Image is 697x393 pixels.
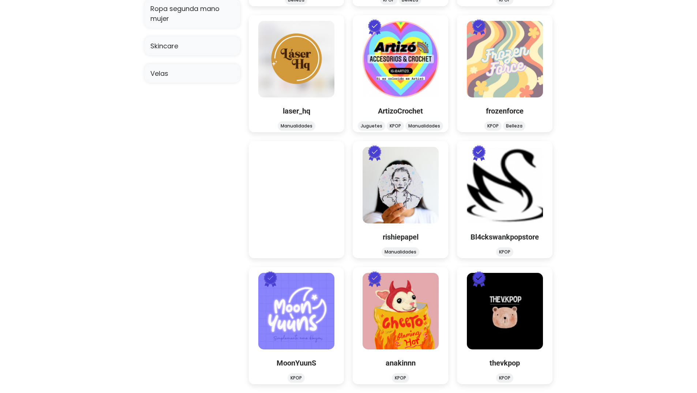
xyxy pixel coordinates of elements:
img: Pro Badge [470,144,488,162]
li: KPOP [496,247,513,257]
li: Manualidades [405,121,443,131]
img: MoonYuunS logo [258,273,335,349]
img: frozenforce logo [467,21,543,97]
img: Pro Badge [366,144,384,162]
img: Pro Badge [313,144,331,162]
a: thevkpop logo Pro Badge thevkpop KPOP [457,267,552,384]
li: KPOP [288,373,305,383]
img: ArtizoCrochet logo [363,21,439,97]
h5: ArtizoCrochet [353,107,448,115]
a: rishiepapel logo Pro Badge rishiepapel Manualidades [353,141,448,258]
h5: anakinnn [353,359,448,367]
h5: thevkpop [457,359,552,367]
li: KPOP [496,373,513,383]
img: Pro Badge [261,18,280,36]
h5: Bl4ckswankpopstore [457,233,552,241]
a: Skincare [145,37,240,55]
a: Velas [145,64,240,83]
a: ArtizoCrochet logo Pro Badge ArtizoCrochet Juguetes KPOP Manualidades [353,15,448,132]
img: laser_hq logo [258,21,335,97]
li: Manualidades [277,121,315,131]
li: KPOP [387,121,404,131]
h5: rishiepapel [353,233,448,241]
li: Manualidades [382,247,419,257]
h5: frozenforce [457,107,552,115]
img: Pro Badge [470,270,488,288]
img: Pro Badge [261,270,280,288]
a: anakinnn logo Pro Badge anakinnn KPOP [353,267,448,384]
a: frozenforce logo Pro Badge frozenforce KPOP Belleza [457,15,552,132]
li: KPOP [392,373,409,383]
img: rishiepapel logo [363,147,439,223]
li: Belleza [503,121,525,131]
a: laser_hq logo Pro Badge laser_hq Manualidades [249,15,344,132]
img: Pro Badge [470,18,488,36]
h5: MoonYuunS [249,359,344,367]
li: KPOP [484,121,502,131]
li: Juguetes [358,121,385,131]
img: Pro Badge [366,18,384,36]
a: MoonYuunS logo Pro Badge MoonYuunS KPOP [249,267,344,384]
img: thevkpop logo [467,273,543,349]
img: Bl4ckswankpopstore logo [467,147,543,223]
h5: laser_hq [249,107,344,115]
img: Pro Badge [366,270,384,288]
a: Bl4ckswankpopstore logo Pro Badge Bl4ckswankpopstore KPOP [457,141,552,258]
img: anakinnn logo [363,273,439,349]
